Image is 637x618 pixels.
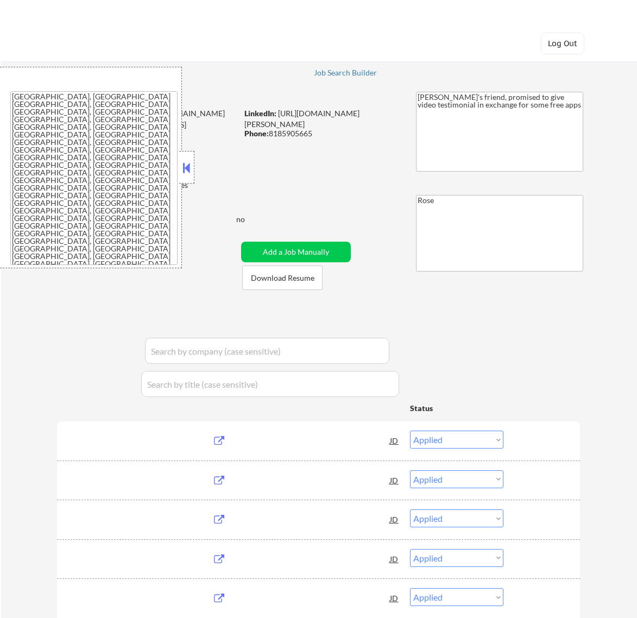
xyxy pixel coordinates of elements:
button: Add a Job Manually [241,242,351,262]
div: JD [389,509,400,529]
a: Job Search Builder [314,68,377,79]
button: Download Resume [242,266,323,290]
div: JD [389,588,400,608]
div: JD [389,431,400,450]
div: Job Search Builder [314,69,377,77]
button: Log Out [541,33,584,54]
div: JD [389,549,400,569]
div: 8185905665 [244,128,398,139]
a: [URL][DOMAIN_NAME][PERSON_NAME] [244,109,360,129]
strong: Phone: [244,129,269,138]
div: JD [389,470,400,490]
strong: LinkedIn: [244,109,276,118]
div: Status [410,398,503,418]
div: no [236,214,267,225]
input: Search by company (case sensitive) [145,338,389,364]
input: Search by title (case sensitive) [141,371,399,397]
